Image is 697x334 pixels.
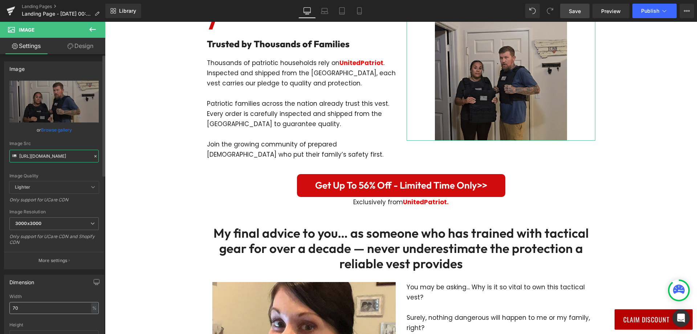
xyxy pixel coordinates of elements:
div: Exclusively from [102,175,490,185]
div: Dimension [9,275,34,285]
div: Open Intercom Messenger [672,309,690,327]
button: Undo [525,4,540,18]
div: Image [9,62,25,72]
button: Publish [632,4,677,18]
a: Mobile [351,4,368,18]
p: More settings [38,257,68,264]
div: Image Src [9,141,99,146]
span: UnitedPatriot [235,37,278,45]
div: or [9,126,99,134]
h2: Trusted by Thousands of Families [102,16,291,29]
b: Lighter [15,184,30,190]
span: Image [19,27,34,33]
span: Landing Page - [DATE] 00:50:28 [22,11,91,17]
span: UnitedPatriot. [298,176,344,185]
span: Save [569,7,581,15]
div: Height [9,322,99,327]
p: Join the growing community of prepared [DEMOGRAPHIC_DATA] who put their family’s safety first. [102,117,291,138]
p: Patriotic families across the nation already trust this vest. Every order is carefully inspected ... [102,77,291,107]
span: Publish [641,8,659,14]
button: Redo [543,4,557,18]
input: auto [9,302,99,314]
a: Tablet [333,4,351,18]
a: Design [54,38,107,54]
a: Laptop [316,4,333,18]
a: Landing Pages [22,4,105,9]
div: % [91,303,98,313]
p: Surely, nothing dangerous will happen to me or my family, right? [302,291,485,311]
span: Preview [601,7,621,15]
div: Image Resolution [9,209,99,214]
span: Library [119,8,136,14]
a: Browse gallery [41,124,72,136]
div: Only support for UCare CDN [9,197,99,208]
div: Width [9,294,99,299]
a: Get Up To 56% Off - Limited Time Only>> [192,152,400,175]
a: Preview [592,4,629,18]
button: More [680,4,694,18]
p: Thousands of patriotic households rely on . Inspected and shipped from the [GEOGRAPHIC_DATA], eac... [102,36,291,67]
a: New Library [105,4,141,18]
div: Only support for UCare CDN and Shopify CDN [9,234,99,250]
p: You may be asking... Why is it so vital to own this tactical vest? [302,260,485,281]
span: Get Up To 56% Off - Limited Time Only>> [210,156,382,172]
a: Desktop [298,4,316,18]
input: Link [9,150,99,162]
button: More settings [4,252,104,269]
div: Image Quality [9,173,99,178]
b: 3000x3000 [15,221,41,226]
h2: My final advice to you… as someone who has trained with tactical gear for over a decade — never u... [102,204,490,249]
